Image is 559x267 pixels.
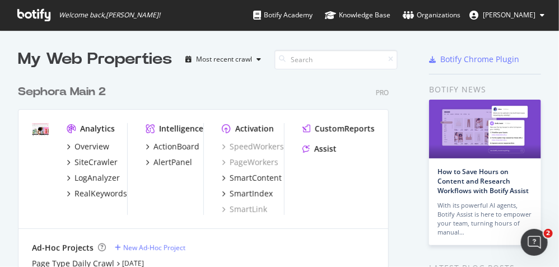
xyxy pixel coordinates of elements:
span: 2 [544,229,553,238]
a: Overview [67,141,109,152]
a: ActionBoard [146,141,199,152]
a: SmartContent [222,172,282,184]
a: New Ad-Hoc Project [115,243,185,252]
input: Search [274,50,398,69]
div: SiteCrawler [74,157,118,168]
div: Activation [235,123,274,134]
a: RealKeywords [67,188,127,199]
a: SmartLink [222,204,267,215]
div: Assist [314,143,337,154]
div: Analytics [80,123,115,134]
div: Organizations [403,10,460,21]
button: [PERSON_NAME] [460,6,553,24]
div: My Web Properties [18,48,172,71]
a: Sephora Main 2 [18,84,110,100]
span: Louise Huang [483,10,535,20]
div: AlertPanel [153,157,192,168]
button: Most recent crawl [181,50,265,68]
a: LogAnalyzer [67,172,120,184]
div: Pro [376,88,389,97]
a: How to Save Hours on Content and Research Workflows with Botify Assist [437,167,529,195]
div: New Ad-Hoc Project [123,243,185,252]
div: Most recent crawl [196,56,252,63]
div: LogAnalyzer [74,172,120,184]
img: www.sephora.com [32,123,49,137]
div: Botify news [429,83,541,96]
div: ActionBoard [153,141,199,152]
div: RealKeywords [74,188,127,199]
a: AlertPanel [146,157,192,168]
div: SmartContent [230,172,282,184]
div: CustomReports [315,123,375,134]
a: SpeedWorkers [222,141,284,152]
div: Botify Academy [253,10,313,21]
a: SiteCrawler [67,157,118,168]
a: CustomReports [302,123,375,134]
div: Intelligence [159,123,203,134]
a: Assist [302,143,337,154]
div: Sephora Main 2 [18,84,106,100]
div: With its powerful AI agents, Botify Assist is here to empower your team, turning hours of manual… [437,201,533,237]
a: SmartIndex [222,188,273,199]
a: Botify Chrome Plugin [429,54,519,65]
div: Ad-Hoc Projects [32,242,94,254]
a: PageWorkers [222,157,278,168]
div: Knowledge Base [325,10,390,21]
span: Welcome back, [PERSON_NAME] ! [59,11,160,20]
img: How to Save Hours on Content and Research Workflows with Botify Assist [429,100,541,158]
iframe: Intercom live chat [521,229,548,256]
div: Botify Chrome Plugin [440,54,519,65]
div: SmartIndex [230,188,273,199]
div: Overview [74,141,109,152]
